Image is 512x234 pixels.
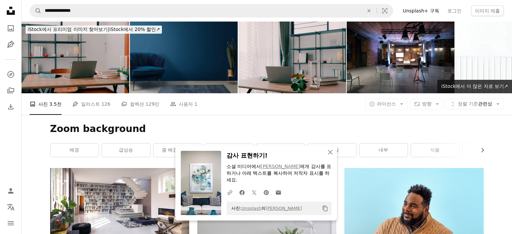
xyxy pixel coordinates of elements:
a: 사진 [4,22,18,35]
img: 노트북과 학습 용품이있는 테이블, 다가오는 온라인 수업을 준비하십시오. [22,22,129,93]
a: [PERSON_NAME] [261,164,300,169]
a: 사용자 1 [170,93,197,115]
a: 급상승 [102,143,150,157]
span: 사진: 의 [228,203,302,214]
a: 줌 배경 사무실 [153,143,202,157]
a: iStock에서 더 많은 자료 보기↗ [437,80,512,93]
button: 클립보드에 복사하기 [319,203,331,214]
a: 일러스트 126 [72,93,110,115]
span: 관련성 [458,101,492,107]
form: 사이트 전체에서 이미지 찾기 [30,4,393,18]
span: iStock에서 더 많은 자료 보기 ↗ [441,83,508,89]
button: 이미지 제출 [471,5,504,16]
button: 시각적 검색 [377,4,393,17]
img: 복고풍 거실 인테리어 디자인 [130,22,238,93]
button: 방향 [410,99,443,109]
a: 컬렉션 129만 [121,93,159,115]
a: 컬렉션 [4,84,18,97]
a: 사무실 [308,143,356,157]
a: 식물 [411,143,459,157]
a: 로그인 [443,5,466,16]
span: iStock에서 프리미엄 이미지 찾아보기 | [28,27,109,32]
span: 라이선스 [377,101,396,106]
button: 삭제 [362,4,376,17]
a: Facebook에 공유 [236,186,248,199]
a: 다운로드 내역 [4,100,18,113]
a: Pinterest에 공유 [260,186,272,199]
span: 1 [195,100,198,108]
button: 목록을 오른쪽으로 스크롤 [476,143,484,157]
a: Twitter에 공유 [248,186,260,199]
p: 소셜 미디어에서 에게 감사를 표하거나 아래 텍스트를 복사하여 저작자 표시를 하세요. [227,163,332,183]
span: 정렬 기준 [458,101,478,106]
span: 방향 [422,101,432,106]
h1: Zoom background [50,123,484,135]
a: 회색 [463,143,511,157]
a: 실내 [257,143,305,157]
a: 방 [205,143,253,157]
button: 메뉴 [4,216,18,230]
img: 노트북과 학습 용품이있는 테이블, 다가오는 온라인 수업을 준비하십시오. [238,22,346,93]
span: iStock에서 20% 할인 ↗ [28,27,160,32]
a: 일러스트 [4,38,18,51]
span: 126 [101,100,110,108]
button: 언어 [4,200,18,214]
a: Unsplash [241,206,261,211]
span: 129만 [145,100,159,108]
button: 정렬 기준관련성 [446,99,504,109]
button: Unsplash 검색 [30,4,41,17]
a: Unsplash+ 구독 [399,5,443,16]
img: 컨벤션 센터의 현대 세미나 공간 [347,22,454,93]
a: [PERSON_NAME] [266,206,302,211]
a: 로그인 / 가입 [4,184,18,198]
a: 배경 [50,143,99,157]
a: 내부 [360,143,408,157]
a: 이메일로 공유에 공유 [272,186,284,199]
h3: 감사 표현하기! [227,151,332,161]
a: 탐색 [4,68,18,81]
button: 라이선스 [365,99,408,109]
a: iStock에서 프리미엄 이미지 찾아보기|iStock에서 20% 할인↗ [22,22,166,38]
a: 현대 생활 인테리어입니다. 3d 렌더링 개념 설계 [50,206,189,212]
